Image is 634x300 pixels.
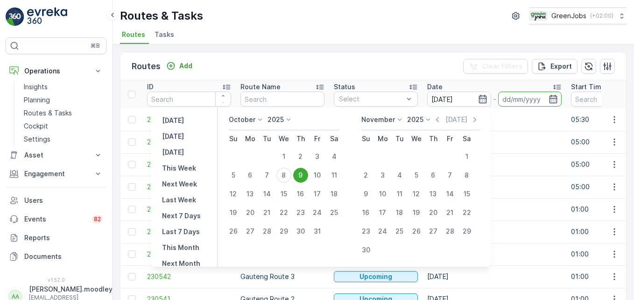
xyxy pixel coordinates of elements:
p: ID [147,82,154,92]
th: Thursday [425,130,442,147]
div: 24 [310,205,325,220]
p: 82 [94,215,101,223]
p: Planning [24,95,50,105]
div: 25 [392,224,407,239]
div: 3 [310,149,325,164]
div: Toggle Row Selected [128,183,135,191]
p: Status [334,82,355,92]
th: Wednesday [275,130,292,147]
input: Search [147,92,231,107]
a: 230545 [147,205,231,214]
p: Date [427,82,443,92]
a: Planning [20,93,106,107]
p: Settings [24,135,50,144]
td: [DATE] [423,108,566,131]
div: 24 [375,224,390,239]
p: Start Time [571,82,606,92]
p: [DATE] [162,132,184,141]
div: 14 [260,186,275,201]
a: Reports [6,229,106,247]
p: Operations [24,66,88,76]
th: Wednesday [408,130,425,147]
td: [DATE] [423,153,566,176]
div: 23 [359,224,373,239]
div: 25 [327,205,342,220]
div: 11 [392,186,407,201]
p: - [493,93,496,105]
div: 27 [243,224,258,239]
div: 29 [459,224,474,239]
div: 19 [409,205,424,220]
div: 16 [293,186,308,201]
p: Routes [132,60,161,73]
button: Add [162,60,196,71]
a: 230628 [147,182,231,192]
th: Monday [242,130,259,147]
a: Settings [20,133,106,146]
div: 8 [276,168,291,183]
div: 26 [409,224,424,239]
div: 7 [260,168,275,183]
div: 3 [375,168,390,183]
div: 2 [293,149,308,164]
img: logo_light-DOdMpM7g.png [27,7,67,26]
img: Green_Jobs_Logo.png [529,11,548,21]
a: 230629 [147,160,231,169]
div: 23 [293,205,308,220]
p: Routes & Tasks [24,108,72,118]
a: 230652 [147,115,231,124]
div: 4 [327,149,342,164]
input: Search [240,92,324,107]
button: Next 7 Days [158,210,204,221]
button: Yesterday [158,115,188,126]
div: 21 [443,205,458,220]
a: 230542 [147,272,231,281]
div: 22 [276,205,291,220]
p: This Week [162,164,196,173]
span: Tasks [155,30,174,39]
th: Sunday [225,130,242,147]
div: 31 [310,224,325,239]
p: October [229,115,255,124]
p: Engagement [24,169,88,179]
div: 14 [443,186,458,201]
button: Last 7 Days [158,226,204,237]
p: Gauteng Route 3 [240,272,324,281]
button: This Week [158,163,200,174]
button: Upcoming [334,271,418,282]
th: Tuesday [391,130,408,147]
div: Toggle Row Selected [128,206,135,213]
div: 7 [443,168,458,183]
input: dd/mm/yyyy [427,92,491,107]
p: Next Week [162,179,197,189]
button: Export [532,59,578,74]
input: dd/mm/yyyy [498,92,562,107]
th: Tuesday [259,130,275,147]
th: Thursday [292,130,309,147]
div: 1 [276,149,291,164]
div: 13 [243,186,258,201]
button: Asset [6,146,106,164]
div: 17 [375,205,390,220]
th: Saturday [458,130,475,147]
p: ( +02:00 ) [590,12,613,20]
a: 230544 [147,227,231,236]
div: 28 [260,224,275,239]
div: 10 [375,186,390,201]
button: Clear Filters [463,59,528,74]
th: Monday [374,130,391,147]
div: 18 [327,186,342,201]
td: [DATE] [423,265,566,288]
p: Cockpit [24,121,48,131]
div: 6 [243,168,258,183]
th: Friday [309,130,326,147]
p: GreenJobs [551,11,586,21]
p: Reports [24,233,103,243]
td: [DATE] [423,221,566,243]
a: 230543 [147,250,231,259]
div: 9 [359,186,373,201]
div: Toggle Row Selected [128,250,135,258]
div: 19 [226,205,241,220]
